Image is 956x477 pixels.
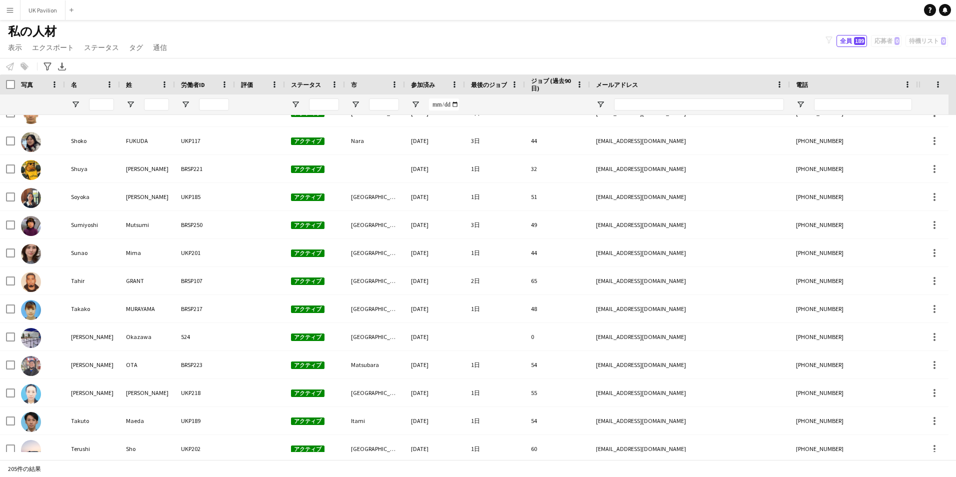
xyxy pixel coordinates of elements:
[590,155,790,182] div: [EMAIL_ADDRESS][DOMAIN_NAME]
[790,351,918,378] div: [PHONE_NUMBER]
[21,356,41,376] img: Takeshi OTA
[89,98,114,110] input: 名 フィルター入力
[291,277,324,285] span: アクティブ
[465,211,525,238] div: 3日
[614,98,784,110] input: メールアドレス フィルター入力
[175,379,235,406] div: UKP218
[465,435,525,462] div: 1日
[590,183,790,210] div: [EMAIL_ADDRESS][DOMAIN_NAME]
[291,249,324,257] span: アクティブ
[120,267,175,294] div: GRANT
[21,188,41,208] img: Soyoka McDonough
[525,351,590,378] div: 54
[144,98,169,110] input: 姓 フィルター入力
[525,155,590,182] div: 32
[21,384,41,404] img: Takiko Ito
[345,183,405,210] div: [GEOGRAPHIC_DATA]
[405,239,465,266] div: [DATE]
[65,379,120,406] div: [PERSON_NAME]
[405,407,465,434] div: [DATE]
[291,361,324,369] span: アクティブ
[126,100,135,109] button: フィルターメニューを開く
[21,216,41,236] img: Sumiyoshi Mutsumi
[21,81,33,88] span: 写真
[790,379,918,406] div: [PHONE_NUMBER]
[471,81,507,88] span: 最後のジョブ
[120,435,175,462] div: Sho
[345,323,405,350] div: [GEOGRAPHIC_DATA]
[309,98,339,110] input: ステータス フィルター入力
[590,379,790,406] div: [EMAIL_ADDRESS][DOMAIN_NAME]
[525,435,590,462] div: 60
[65,183,120,210] div: Soyoka
[28,41,78,54] a: エクスポート
[525,127,590,154] div: 44
[796,81,808,88] span: 電話
[345,267,405,294] div: [GEOGRAPHIC_DATA]
[465,127,525,154] div: 3日
[65,127,120,154] div: Shoko
[345,351,405,378] div: Matsubara
[790,211,918,238] div: [PHONE_NUMBER]
[405,267,465,294] div: [DATE]
[525,323,590,350] div: 0
[405,211,465,238] div: [DATE]
[291,100,300,109] button: フィルターメニューを開く
[525,407,590,434] div: 54
[405,435,465,462] div: [DATE]
[129,43,143,52] span: タグ
[405,295,465,322] div: [DATE]
[525,239,590,266] div: 44
[465,155,525,182] div: 1日
[465,295,525,322] div: 1日
[790,407,918,434] div: [PHONE_NUMBER]
[120,239,175,266] div: Mima
[411,100,420,109] button: フィルターメニューを開く
[345,407,405,434] div: Itami
[345,127,405,154] div: Nara
[120,155,175,182] div: [PERSON_NAME]
[120,379,175,406] div: [PERSON_NAME]
[65,407,120,434] div: Takuto
[405,323,465,350] div: [DATE]
[429,98,459,110] input: 参加済み フィルター入力
[175,127,235,154] div: UKP117
[20,0,65,20] button: UK Pavilion
[590,435,790,462] div: [EMAIL_ADDRESS][DOMAIN_NAME]
[126,81,132,88] span: 姓
[854,37,865,45] span: 189
[175,239,235,266] div: UKP201
[369,98,399,110] input: 市 フィルター入力
[345,435,405,462] div: [GEOGRAPHIC_DATA]
[790,155,918,182] div: [PHONE_NUMBER]
[590,295,790,322] div: [EMAIL_ADDRESS][DOMAIN_NAME]
[65,295,120,322] div: Takako
[351,81,357,88] span: 市
[56,60,68,72] app-action-btn: XLSXをエクスポート
[291,445,324,453] span: アクティブ
[345,379,405,406] div: [GEOGRAPHIC_DATA][GEOGRAPHIC_DATA]
[175,351,235,378] div: BRSP223
[65,435,120,462] div: Terushi
[21,132,41,152] img: Shoko FUKUDA
[291,193,324,201] span: アクティブ
[175,267,235,294] div: BRSP107
[175,183,235,210] div: UKP185
[405,379,465,406] div: [DATE]
[796,100,805,109] button: フィルターメニューを開く
[345,239,405,266] div: [GEOGRAPHIC_DATA]
[465,239,525,266] div: 1日
[405,155,465,182] div: [DATE]
[120,323,175,350] div: Okazawa
[590,239,790,266] div: [EMAIL_ADDRESS][DOMAIN_NAME]
[291,137,324,145] span: アクティブ
[345,211,405,238] div: [GEOGRAPHIC_DATA]
[291,165,324,173] span: アクティブ
[175,407,235,434] div: UKP189
[241,81,253,88] span: 評価
[291,81,321,88] span: ステータス
[465,267,525,294] div: 2日
[790,183,918,210] div: [PHONE_NUMBER]
[291,221,324,229] span: アクティブ
[465,183,525,210] div: 1日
